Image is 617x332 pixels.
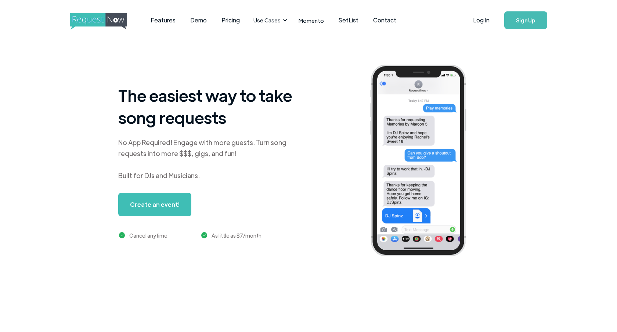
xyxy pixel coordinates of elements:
a: Sign Up [504,11,547,29]
img: venmo screenshot [469,227,548,249]
div: No App Required! Engage with more guests. Turn song requests into more $$$, gigs, and fun! Built ... [118,137,302,181]
a: SetList [331,9,366,32]
div: As little as $7/month [212,231,261,240]
div: Use Cases [249,9,289,32]
img: contact card example [469,250,548,272]
div: Use Cases [253,16,281,24]
a: home [70,13,125,28]
div: Cancel anytime [129,231,167,240]
a: Demo [183,9,214,32]
img: green checkmark [119,232,125,238]
img: green checkmark [201,232,208,238]
a: Momento [291,10,331,31]
a: Pricing [214,9,247,32]
a: Create an event! [118,193,191,216]
a: Log In [466,7,497,33]
img: requestnow logo [70,13,141,30]
a: Features [143,9,183,32]
img: iphone screenshot [362,59,486,264]
h1: The easiest way to take song requests [118,84,302,128]
a: Contact [366,9,404,32]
